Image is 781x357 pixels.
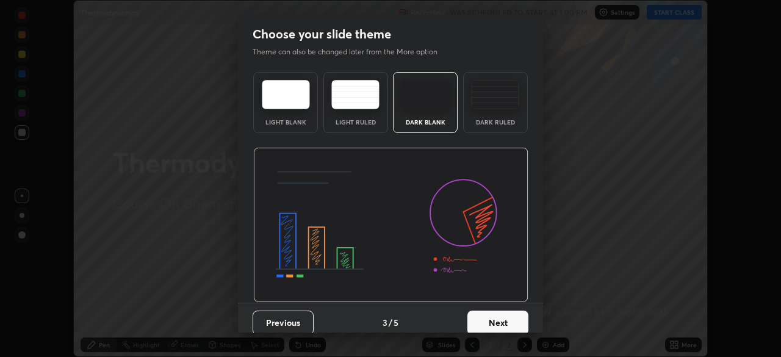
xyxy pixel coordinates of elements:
div: Dark Blank [401,119,450,125]
img: darkThemeBanner.d06ce4a2.svg [253,148,528,303]
button: Previous [253,311,314,335]
h4: 5 [394,316,398,329]
img: darkTheme.f0cc69e5.svg [401,80,450,109]
div: Dark Ruled [471,119,520,125]
img: lightRuledTheme.5fabf969.svg [331,80,380,109]
p: Theme can also be changed later from the More option [253,46,450,57]
img: lightTheme.e5ed3b09.svg [262,80,310,109]
div: Light Blank [261,119,310,125]
h4: / [389,316,392,329]
img: darkRuledTheme.de295e13.svg [471,80,519,109]
h4: 3 [383,316,387,329]
button: Next [467,311,528,335]
h2: Choose your slide theme [253,26,391,42]
div: Light Ruled [331,119,380,125]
